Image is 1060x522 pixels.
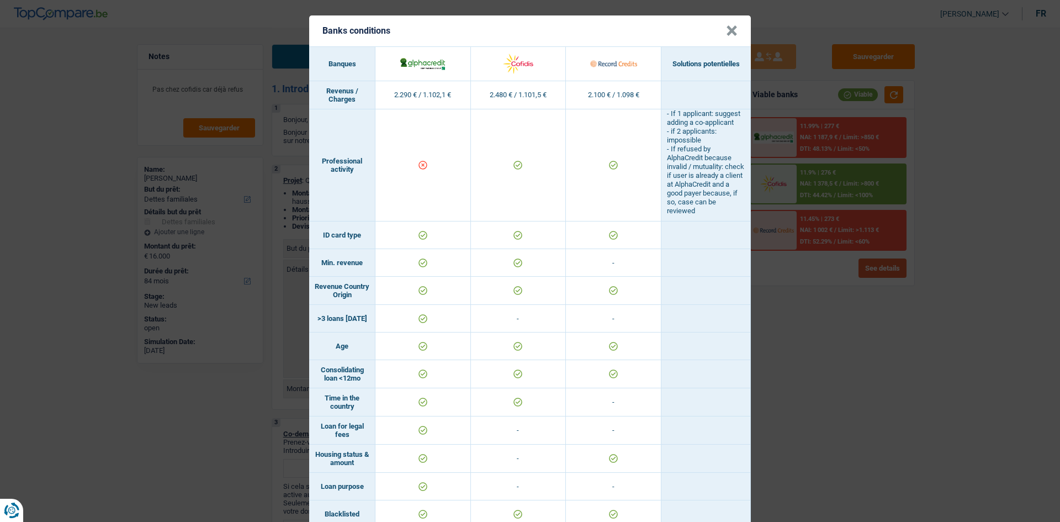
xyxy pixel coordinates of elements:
td: - If 1 applicant: suggest adding a co-applicant - if 2 applicants: impossible - If refused by Alp... [661,109,751,222]
th: Solutions potentielles [661,47,751,81]
td: - [566,473,661,500]
td: 2.480 € / 1.101,5 € [471,81,566,109]
td: Time in the country [309,388,375,416]
td: Revenus / Charges [309,81,375,109]
td: - [566,249,661,277]
td: Professional activity [309,109,375,222]
img: AlphaCredit [399,56,446,71]
td: - [471,445,566,473]
td: - [566,305,661,333]
img: Record Credits [590,52,637,76]
td: - [471,416,566,445]
h5: Banks conditions [322,25,390,36]
td: - [471,305,566,333]
td: - [566,388,661,416]
td: - [471,473,566,500]
td: Consolidating loan <12mo [309,360,375,388]
td: Min. revenue [309,249,375,277]
th: Banques [309,47,375,81]
td: 2.290 € / 1.102,1 € [375,81,471,109]
td: 2.100 € / 1.098 € [566,81,661,109]
td: Revenue Country Origin [309,277,375,305]
td: Loan for legal fees [309,416,375,445]
td: >3 loans [DATE] [309,305,375,333]
td: Housing status & amount [309,445,375,473]
button: Close [726,25,738,36]
td: ID card type [309,222,375,249]
td: - [566,416,661,445]
td: Age [309,333,375,360]
td: Loan purpose [309,473,375,500]
img: Cofidis [495,52,542,76]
